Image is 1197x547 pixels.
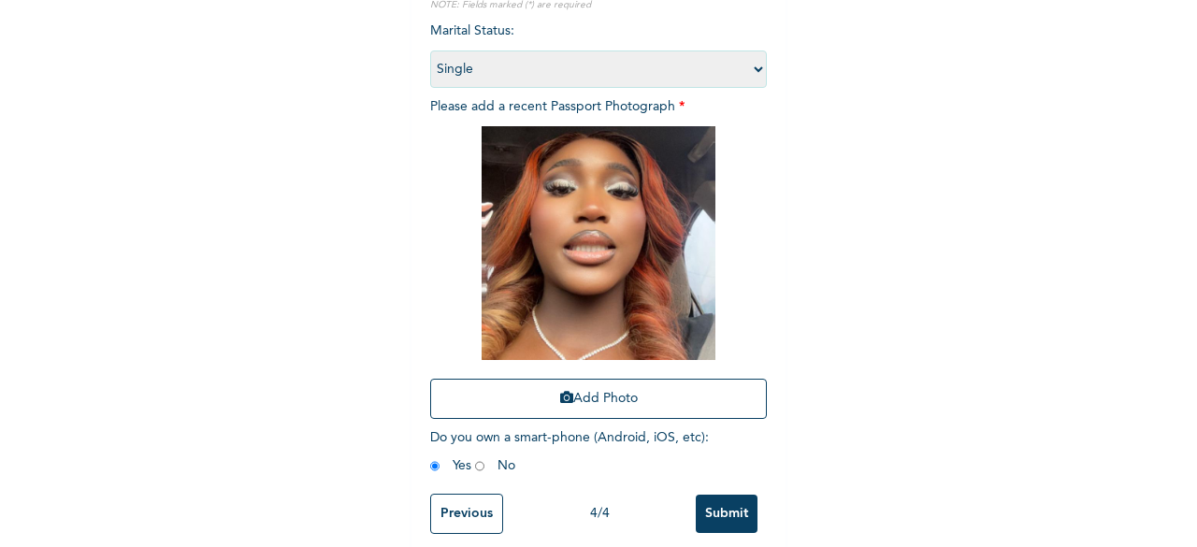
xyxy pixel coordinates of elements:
[503,504,696,524] div: 4 / 4
[430,379,767,419] button: Add Photo
[430,24,767,76] span: Marital Status :
[696,495,757,533] input: Submit
[430,100,767,428] span: Please add a recent Passport Photograph
[430,494,503,534] input: Previous
[482,126,715,360] img: Crop
[430,431,709,472] span: Do you own a smart-phone (Android, iOS, etc) : Yes No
